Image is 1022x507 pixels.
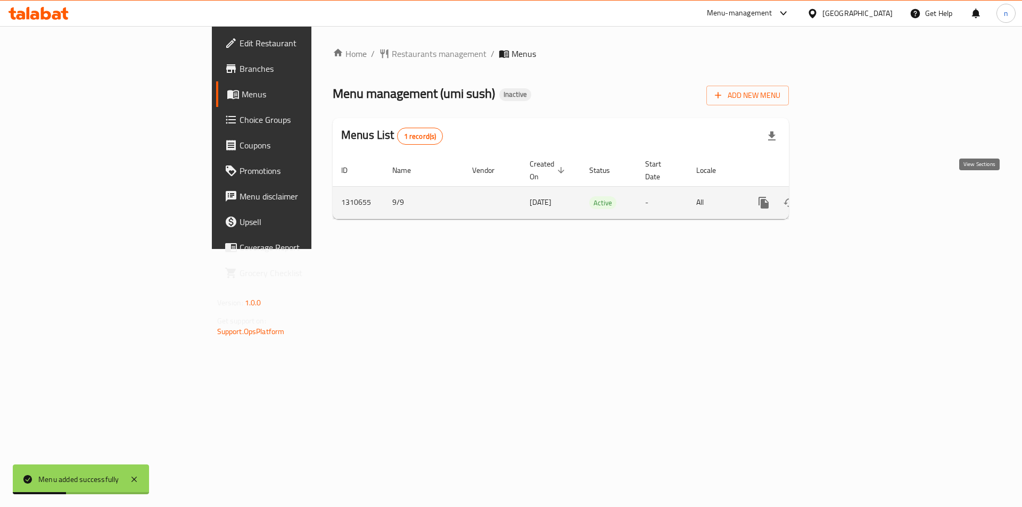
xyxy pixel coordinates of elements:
[216,30,383,56] a: Edit Restaurant
[392,47,487,60] span: Restaurants management
[240,37,374,49] span: Edit Restaurant
[217,296,243,310] span: Version:
[341,127,443,145] h2: Menus List
[715,89,780,102] span: Add New Menu
[589,196,616,209] div: Active
[637,186,688,219] td: -
[38,473,119,485] div: Menu added successfully
[242,88,374,101] span: Menus
[216,56,383,81] a: Branches
[384,186,464,219] td: 9/9
[530,157,568,183] span: Created On
[398,131,443,142] span: 1 record(s)
[245,296,261,310] span: 1.0.0
[240,113,374,126] span: Choice Groups
[759,123,785,149] div: Export file
[589,164,624,177] span: Status
[688,186,743,219] td: All
[392,164,425,177] span: Name
[240,190,374,203] span: Menu disclaimer
[706,86,789,105] button: Add New Menu
[333,47,789,60] nav: breadcrumb
[240,164,374,177] span: Promotions
[216,158,383,184] a: Promotions
[751,190,777,215] button: more
[530,195,551,209] span: [DATE]
[333,81,495,105] span: Menu management ( umi sush )
[240,241,374,254] span: Coverage Report
[512,47,536,60] span: Menus
[645,157,675,183] span: Start Date
[217,325,285,338] a: Support.OpsPlatform
[379,47,487,60] a: Restaurants management
[216,81,383,107] a: Menus
[240,215,374,228] span: Upsell
[216,209,383,235] a: Upsell
[216,260,383,286] a: Grocery Checklist
[1004,7,1008,19] span: n
[707,7,772,20] div: Menu-management
[217,314,266,328] span: Get support on:
[491,47,494,60] li: /
[240,139,374,152] span: Coupons
[589,197,616,209] span: Active
[822,7,893,19] div: [GEOGRAPHIC_DATA]
[743,154,862,187] th: Actions
[499,88,531,101] div: Inactive
[240,62,374,75] span: Branches
[397,128,443,145] div: Total records count
[696,164,730,177] span: Locale
[240,267,374,279] span: Grocery Checklist
[499,90,531,99] span: Inactive
[333,154,862,219] table: enhanced table
[216,235,383,260] a: Coverage Report
[216,107,383,132] a: Choice Groups
[341,164,361,177] span: ID
[216,132,383,158] a: Coupons
[216,184,383,209] a: Menu disclaimer
[472,164,508,177] span: Vendor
